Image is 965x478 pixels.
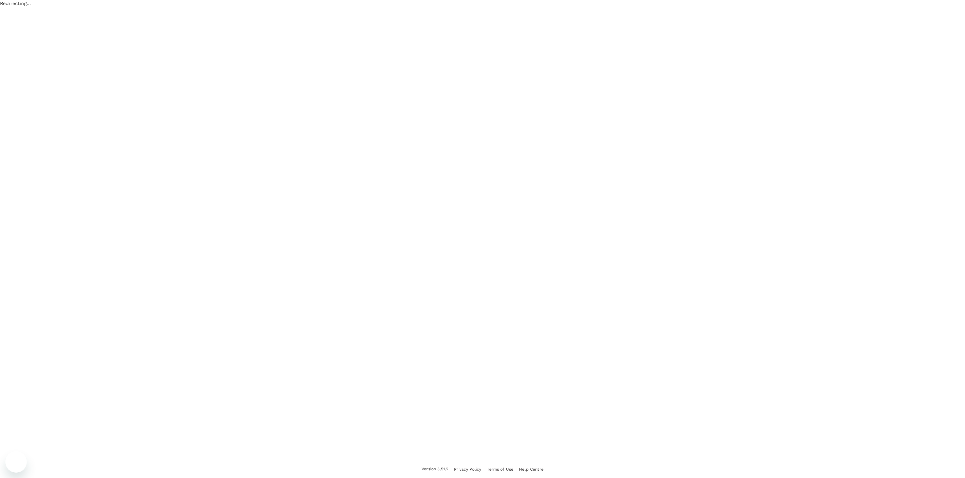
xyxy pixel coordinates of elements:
[422,466,448,473] span: Version 3.51.2
[5,451,27,473] iframe: Button to launch messaging window
[487,467,513,472] span: Terms of Use
[487,466,513,473] a: Terms of Use
[519,466,543,473] a: Help Centre
[454,467,481,472] span: Privacy Policy
[454,466,481,473] a: Privacy Policy
[519,467,543,472] span: Help Centre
